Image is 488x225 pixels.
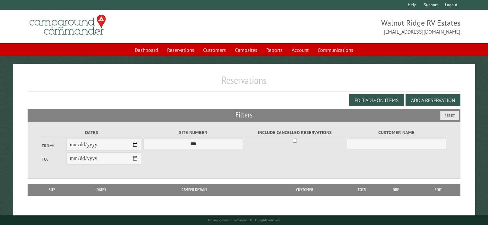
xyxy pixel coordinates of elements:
th: Camper Details [129,184,260,196]
th: Total [350,184,375,196]
a: Dashboard [131,44,162,56]
label: To: [42,156,67,162]
img: Campground Commander [28,12,108,37]
label: Include Cancelled Reservations [245,129,345,136]
span: Walnut Ridge RV Estates [EMAIL_ADDRESS][DOMAIN_NAME] [244,18,460,36]
a: Campsites [231,44,261,56]
label: Site Number [143,129,243,136]
th: Customer [260,184,350,196]
h2: Filters [28,109,460,121]
button: Reset [440,111,459,120]
button: Edit Add-on Items [349,94,404,106]
th: Due [375,184,416,196]
a: Customers [199,44,230,56]
a: Reports [262,44,287,56]
label: Dates [42,129,141,136]
small: © Campground Commander LLC. All rights reserved. [208,218,280,222]
label: Customer Name [347,129,447,136]
h1: Reservations [28,74,460,92]
label: From: [42,143,67,149]
a: Reservations [163,44,198,56]
a: Account [288,44,312,56]
button: Add a Reservation [406,94,460,106]
th: Dates [73,184,129,196]
th: Edit [416,184,460,196]
th: Site [31,184,73,196]
a: Communications [314,44,357,56]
